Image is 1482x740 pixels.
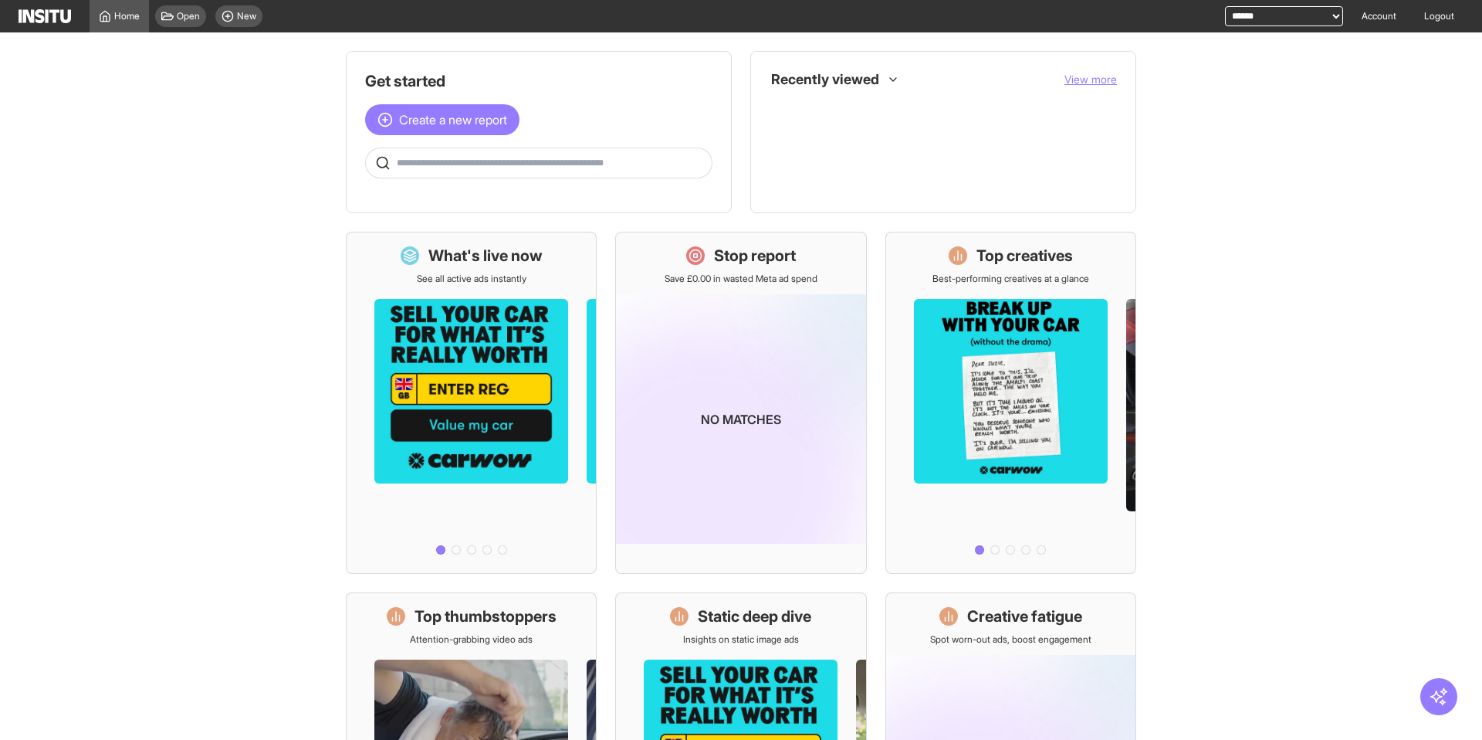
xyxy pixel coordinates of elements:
[177,10,200,22] span: Open
[114,10,140,22] span: Home
[19,9,71,23] img: Logo
[237,10,256,22] span: New
[698,606,811,627] h1: Static deep dive
[885,232,1136,574] a: Top creativesBest-performing creatives at a glance
[365,104,519,135] button: Create a new report
[346,232,597,574] a: What's live nowSee all active ads instantly
[1064,72,1117,87] button: View more
[616,294,865,544] img: coming-soon-gradient_kfitwp.png
[428,245,543,266] h1: What's live now
[410,633,533,646] p: Attention-grabbing video ads
[976,245,1073,266] h1: Top creatives
[714,245,796,266] h1: Stop report
[399,110,507,129] span: Create a new report
[932,273,1089,285] p: Best-performing creatives at a glance
[1064,73,1117,86] span: View more
[365,70,712,92] h1: Get started
[417,273,526,285] p: See all active ads instantly
[683,633,799,646] p: Insights on static image ads
[665,273,817,285] p: Save £0.00 in wasted Meta ad spend
[701,410,781,429] p: No matches
[414,606,557,627] h1: Top thumbstoppers
[615,232,866,574] a: Stop reportSave £0.00 in wasted Meta ad spendNo matches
